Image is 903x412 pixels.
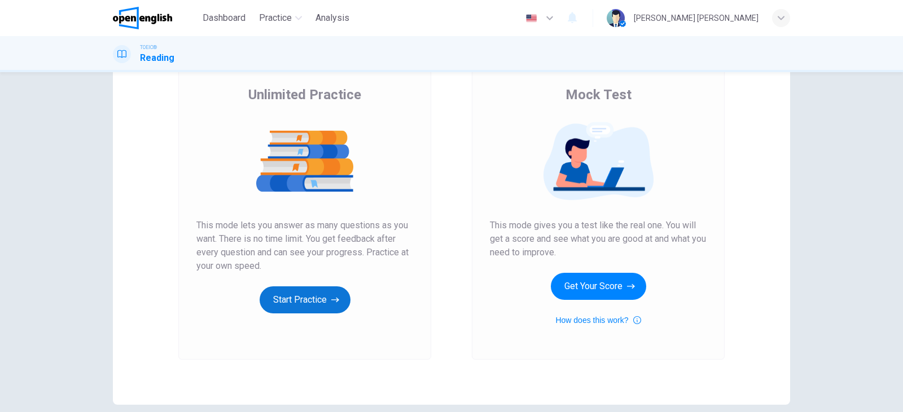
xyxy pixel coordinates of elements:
[260,286,350,313] button: Start Practice
[248,86,361,104] span: Unlimited Practice
[203,11,246,25] span: Dashboard
[315,11,349,25] span: Analysis
[259,11,292,25] span: Practice
[490,219,707,259] span: This mode gives you a test like the real one. You will get a score and see what you are good at a...
[113,7,172,29] img: OpenEnglish logo
[196,219,413,273] span: This mode lets you answer as many questions as you want. There is no time limit. You get feedback...
[140,51,174,65] h1: Reading
[311,8,354,28] button: Analysis
[255,8,306,28] button: Practice
[140,43,157,51] span: TOEIC®
[551,273,646,300] button: Get Your Score
[113,7,198,29] a: OpenEnglish logo
[524,14,538,23] img: en
[607,9,625,27] img: Profile picture
[198,8,250,28] button: Dashboard
[566,86,632,104] span: Mock Test
[555,313,641,327] button: How does this work?
[634,11,759,25] div: [PERSON_NAME] [PERSON_NAME]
